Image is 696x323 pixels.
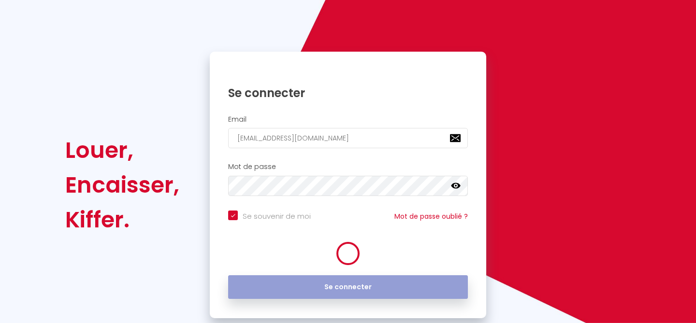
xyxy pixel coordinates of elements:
input: Ton Email [228,128,468,148]
div: Encaisser, [65,168,179,202]
h1: Se connecter [228,85,468,100]
div: Kiffer. [65,202,179,237]
button: Se connecter [228,275,468,299]
a: Mot de passe oublié ? [394,211,468,221]
h2: Email [228,115,468,124]
h2: Mot de passe [228,163,468,171]
div: Louer, [65,133,179,168]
